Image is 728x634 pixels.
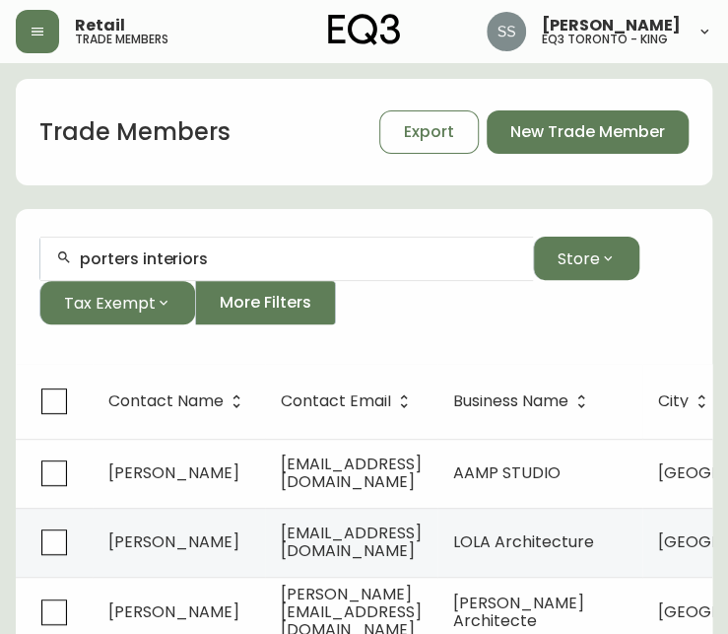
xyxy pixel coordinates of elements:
span: [PERSON_NAME] [108,461,239,484]
button: Export [379,110,479,154]
span: [PERSON_NAME] [108,530,239,553]
button: Tax Exempt [39,281,195,324]
span: More Filters [220,292,311,314]
img: f1b6f2cda6f3b51f95337c5892ce6799 [487,12,526,51]
span: [PERSON_NAME] [108,600,239,623]
span: Business Name [453,395,568,407]
span: Contact Name [108,392,249,410]
span: AAMP STUDIO [453,461,561,484]
input: Search [80,249,517,268]
span: Export [404,121,454,143]
span: LOLA Architecture [453,530,594,553]
span: Contact Name [108,395,224,407]
span: City [658,395,689,407]
span: Tax Exempt [64,291,156,316]
h1: Trade Members [39,115,231,149]
span: City [658,392,714,410]
button: More Filters [195,281,336,324]
span: New Trade Member [510,121,665,143]
span: [EMAIL_ADDRESS][DOMAIN_NAME] [281,522,422,562]
span: [PERSON_NAME] [542,18,681,34]
span: Contact Email [281,392,417,410]
span: Contact Email [281,395,391,407]
img: logo [328,14,401,45]
span: Business Name [453,392,594,410]
h5: trade members [75,34,168,45]
span: [PERSON_NAME] Architecte [453,592,584,632]
h5: eq3 toronto - king [542,34,668,45]
button: New Trade Member [487,110,689,154]
span: [EMAIL_ADDRESS][DOMAIN_NAME] [281,453,422,493]
span: Retail [75,18,125,34]
span: Store [558,247,600,271]
button: Store [533,237,639,280]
